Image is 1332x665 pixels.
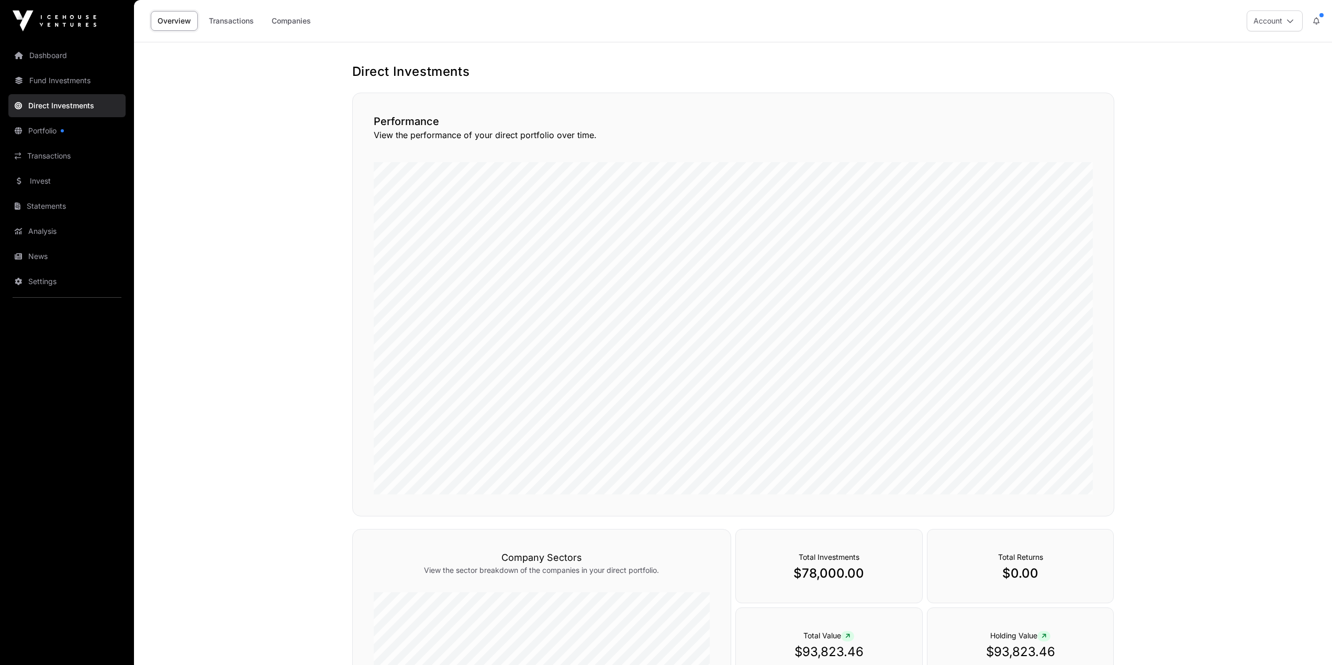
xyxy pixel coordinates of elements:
[8,245,126,268] a: News
[8,94,126,117] a: Direct Investments
[1247,10,1303,31] button: Account
[757,565,901,582] p: $78,000.00
[374,114,1093,129] h2: Performance
[374,550,710,565] h3: Company Sectors
[8,170,126,193] a: Invest
[990,631,1050,640] span: Holding Value
[8,220,126,243] a: Analysis
[8,144,126,167] a: Transactions
[8,69,126,92] a: Fund Investments
[8,270,126,293] a: Settings
[8,195,126,218] a: Statements
[265,11,318,31] a: Companies
[948,565,1093,582] p: $0.00
[998,553,1043,561] span: Total Returns
[948,644,1093,660] p: $93,823.46
[13,10,96,31] img: Icehouse Ventures Logo
[352,63,1114,80] h1: Direct Investments
[8,44,126,67] a: Dashboard
[151,11,198,31] a: Overview
[374,129,1093,141] p: View the performance of your direct portfolio over time.
[803,631,854,640] span: Total Value
[757,644,901,660] p: $93,823.46
[8,119,126,142] a: Portfolio
[374,565,710,576] p: View the sector breakdown of the companies in your direct portfolio.
[202,11,261,31] a: Transactions
[799,553,859,561] span: Total Investments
